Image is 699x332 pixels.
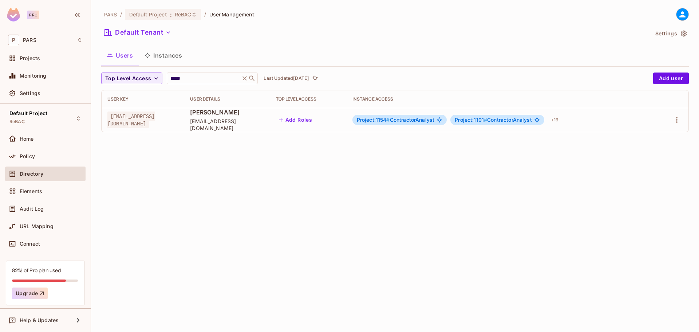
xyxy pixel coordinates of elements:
[455,117,532,123] span: ContractorAnalyst
[209,11,255,18] span: User Management
[653,73,689,84] button: Add user
[120,11,122,18] li: /
[276,96,341,102] div: Top Level Access
[9,119,25,125] span: ReBAC
[8,35,19,45] span: P
[20,153,35,159] span: Policy
[20,241,40,247] span: Connect
[20,206,44,212] span: Audit Log
[204,11,206,18] li: /
[12,267,61,274] div: 82% of Pro plan used
[104,11,117,18] span: the active workspace
[101,27,174,38] button: Default Tenant
[190,108,264,116] span: [PERSON_NAME]
[652,28,689,39] button: Settings
[23,37,36,43] span: Workspace: PARS
[190,118,264,132] span: [EMAIL_ADDRESS][DOMAIN_NAME]
[190,96,264,102] div: User Details
[105,74,151,83] span: Top Level Access
[20,73,47,79] span: Monitoring
[20,171,43,177] span: Directory
[548,114,561,126] div: + 19
[101,73,162,84] button: Top Level Access
[20,188,42,194] span: Elements
[139,46,188,65] button: Instances
[276,114,315,126] button: Add Roles
[312,75,318,82] span: refresh
[12,288,48,299] button: Upgrade
[357,117,435,123] span: ContractorAnalyst
[484,117,487,123] span: #
[175,11,191,18] span: ReBAC
[107,96,178,102] div: User Key
[170,12,172,17] span: :
[20,317,59,323] span: Help & Updates
[20,223,54,229] span: URL Mapping
[101,46,139,65] button: Users
[311,74,319,83] button: refresh
[386,117,390,123] span: #
[27,11,39,19] div: Pro
[7,8,20,22] img: SReyMgAAAABJRU5ErkJggg==
[264,75,309,81] p: Last Updated [DATE]
[352,96,650,102] div: Instance Access
[455,117,487,123] span: Project:1101
[129,11,167,18] span: Default Project
[20,136,34,142] span: Home
[309,74,319,83] span: Click to refresh data
[9,110,47,116] span: Default Project
[20,90,40,96] span: Settings
[20,55,40,61] span: Projects
[357,117,390,123] span: Project:1154
[107,112,155,128] span: [EMAIL_ADDRESS][DOMAIN_NAME]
